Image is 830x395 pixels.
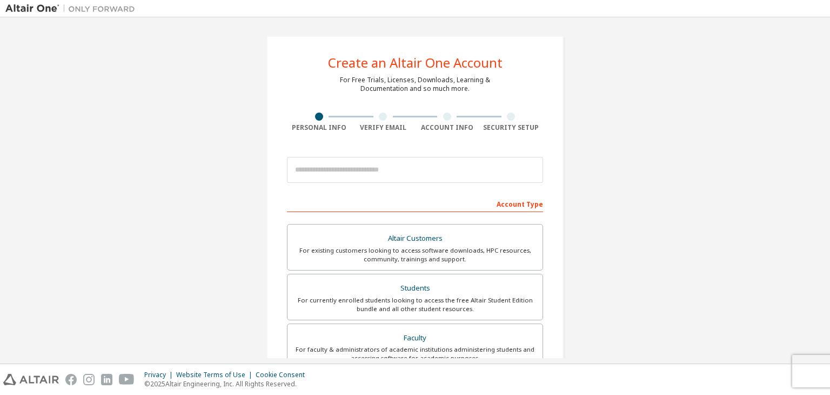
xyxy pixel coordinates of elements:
[294,296,536,313] div: For currently enrolled students looking to access the free Altair Student Edition bundle and all ...
[144,371,176,379] div: Privacy
[294,231,536,246] div: Altair Customers
[176,371,256,379] div: Website Terms of Use
[294,281,536,296] div: Students
[328,56,503,69] div: Create an Altair One Account
[479,123,544,132] div: Security Setup
[287,195,543,212] div: Account Type
[119,374,135,385] img: youtube.svg
[101,374,112,385] img: linkedin.svg
[5,3,140,14] img: Altair One
[3,374,59,385] img: altair_logo.svg
[415,123,479,132] div: Account Info
[287,123,351,132] div: Personal Info
[144,379,311,389] p: © 2025 Altair Engineering, Inc. All Rights Reserved.
[256,371,311,379] div: Cookie Consent
[294,246,536,264] div: For existing customers looking to access software downloads, HPC resources, community, trainings ...
[65,374,77,385] img: facebook.svg
[351,123,416,132] div: Verify Email
[83,374,95,385] img: instagram.svg
[294,331,536,346] div: Faculty
[294,345,536,363] div: For faculty & administrators of academic institutions administering students and accessing softwa...
[340,76,490,93] div: For Free Trials, Licenses, Downloads, Learning & Documentation and so much more.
